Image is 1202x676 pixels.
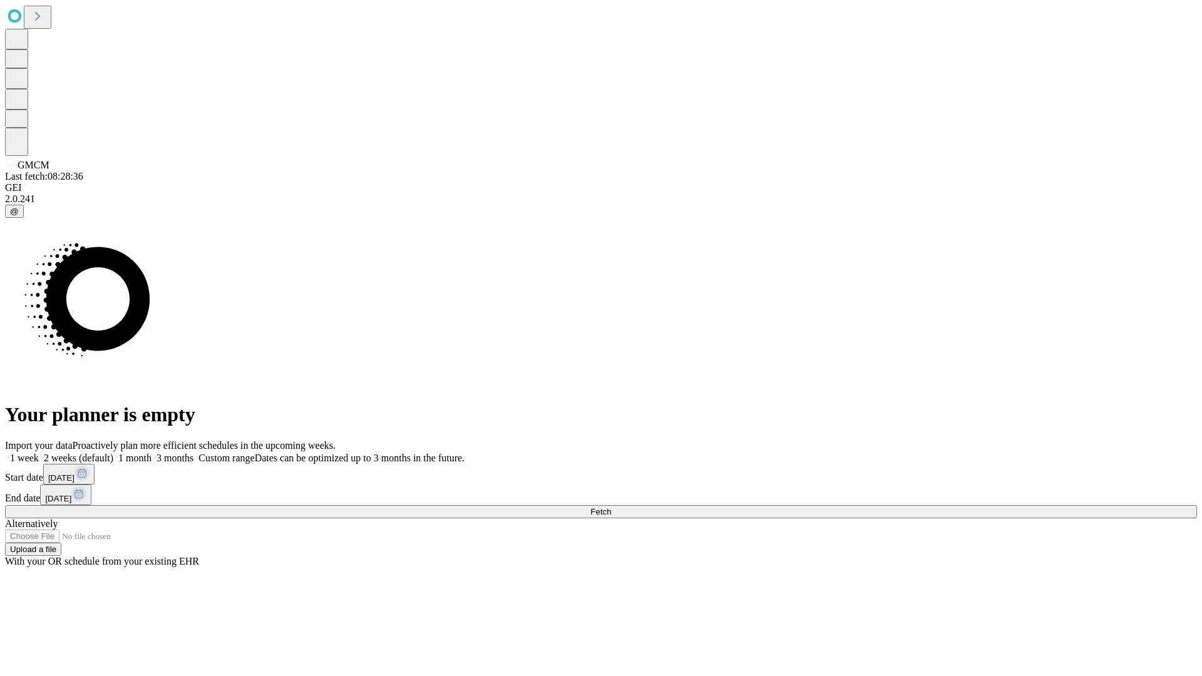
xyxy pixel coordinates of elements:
[5,464,1197,484] div: Start date
[590,507,611,516] span: Fetch
[45,494,71,503] span: [DATE]
[5,518,58,529] span: Alternatively
[5,543,61,556] button: Upload a file
[118,453,152,463] span: 1 month
[44,453,113,463] span: 2 weeks (default)
[40,484,91,505] button: [DATE]
[48,473,74,483] span: [DATE]
[10,207,19,216] span: @
[5,440,73,451] span: Import your data
[18,160,49,170] span: GMCM
[73,440,336,451] span: Proactively plan more efficient schedules in the upcoming weeks.
[5,556,199,566] span: With your OR schedule from your existing EHR
[5,182,1197,193] div: GEI
[5,205,24,218] button: @
[157,453,193,463] span: 3 months
[5,484,1197,505] div: End date
[198,453,254,463] span: Custom range
[43,464,95,484] button: [DATE]
[5,403,1197,426] h1: Your planner is empty
[5,171,83,182] span: Last fetch: 08:28:36
[255,453,465,463] span: Dates can be optimized up to 3 months in the future.
[10,453,39,463] span: 1 week
[5,193,1197,205] div: 2.0.241
[5,505,1197,518] button: Fetch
